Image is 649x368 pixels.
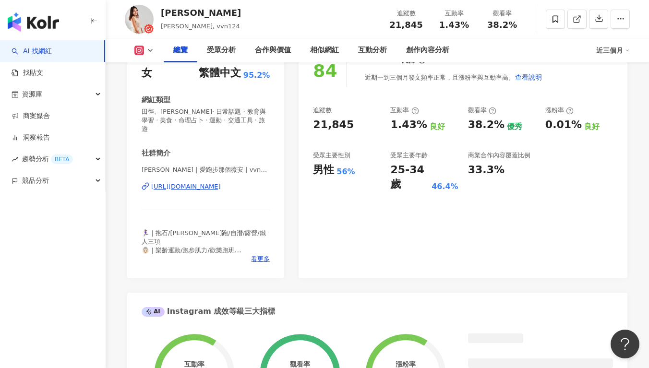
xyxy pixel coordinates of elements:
span: [PERSON_NAME], vvn124 [161,23,240,30]
div: 互動分析 [358,45,387,56]
div: 相似網紅 [310,45,339,56]
div: 1.43% [390,118,427,132]
div: 追蹤數 [313,106,332,115]
button: 查看說明 [515,68,542,87]
div: 46.4% [432,181,458,192]
div: 合作與價值 [255,45,291,56]
div: 近期一到三個月發文頻率正常，且漲粉率與互動率高。 [365,68,542,87]
div: 創作內容分析 [406,45,449,56]
span: 🏃🏽‍♀️｜抱石/[PERSON_NAME]跑/自潛/露營/鐵人三項 👵🏻｜樂齡運動/跑步肌力/歡樂跑班 🤍｜GRC Pacer @garmingrctw 🐻｜海樂森品牌大使 @horizons_tw [142,229,266,272]
div: Instagram 成效等級三大指標 [142,306,275,317]
span: 田徑、[PERSON_NAME]· 日常話題 · 教育與學習 · 美食 · 命理占卜 · 運動 · 交通工具 · 旅遊 [142,107,270,134]
div: 38.2% [468,118,505,132]
span: rise [12,156,18,163]
div: 優秀 [507,121,522,132]
div: 近三個月 [596,43,630,58]
span: 1.43% [439,20,469,30]
div: 總覽 [173,45,188,56]
div: AI [142,307,165,317]
span: 38.2% [487,20,517,30]
div: 互動率 [184,360,204,368]
div: 女 [142,66,152,81]
a: searchAI 找網紅 [12,47,52,56]
div: 25-34 歲 [390,163,429,192]
div: [PERSON_NAME] [161,7,241,19]
div: 56% [337,166,355,177]
iframe: Help Scout Beacon - Open [611,330,639,358]
span: 21,845 [389,20,422,30]
a: [URL][DOMAIN_NAME] [142,182,270,191]
div: 84 [313,61,337,81]
div: 觀看率 [290,360,310,368]
div: 觀看率 [468,106,496,115]
div: 網紅類型 [142,95,170,105]
div: 互動率 [390,106,419,115]
div: 受眾分析 [207,45,236,56]
div: 受眾主要年齡 [390,151,428,160]
div: 33.3% [468,163,505,178]
div: 漲粉率 [545,106,574,115]
div: 社群簡介 [142,148,170,158]
span: 查看說明 [515,73,542,81]
div: 受眾主要性別 [313,151,350,160]
div: 良好 [584,121,600,132]
img: logo [8,12,59,32]
div: 21,845 [313,118,354,132]
a: 商案媒合 [12,111,50,121]
span: [PERSON_NAME]｜愛跑步那個薇安 | vvn124 [142,166,270,174]
div: 互動率 [436,9,472,18]
div: [URL][DOMAIN_NAME] [151,182,221,191]
div: 繁體中文 [199,66,241,81]
div: 良好 [430,121,445,132]
div: 0.01% [545,118,582,132]
div: 男性 [313,163,334,178]
div: 觀看率 [484,9,520,18]
span: 趨勢分析 [22,148,73,170]
div: 追蹤數 [388,9,424,18]
a: 洞察報告 [12,133,50,142]
img: KOL Avatar [125,5,154,34]
span: 95.2% [243,70,270,81]
div: 漲粉率 [396,360,416,368]
span: 競品分析 [22,170,49,191]
span: 資源庫 [22,83,42,105]
span: 看更多 [251,255,270,263]
div: 商業合作內容覆蓋比例 [468,151,530,160]
a: 找貼文 [12,68,43,78]
div: BETA [51,154,73,164]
